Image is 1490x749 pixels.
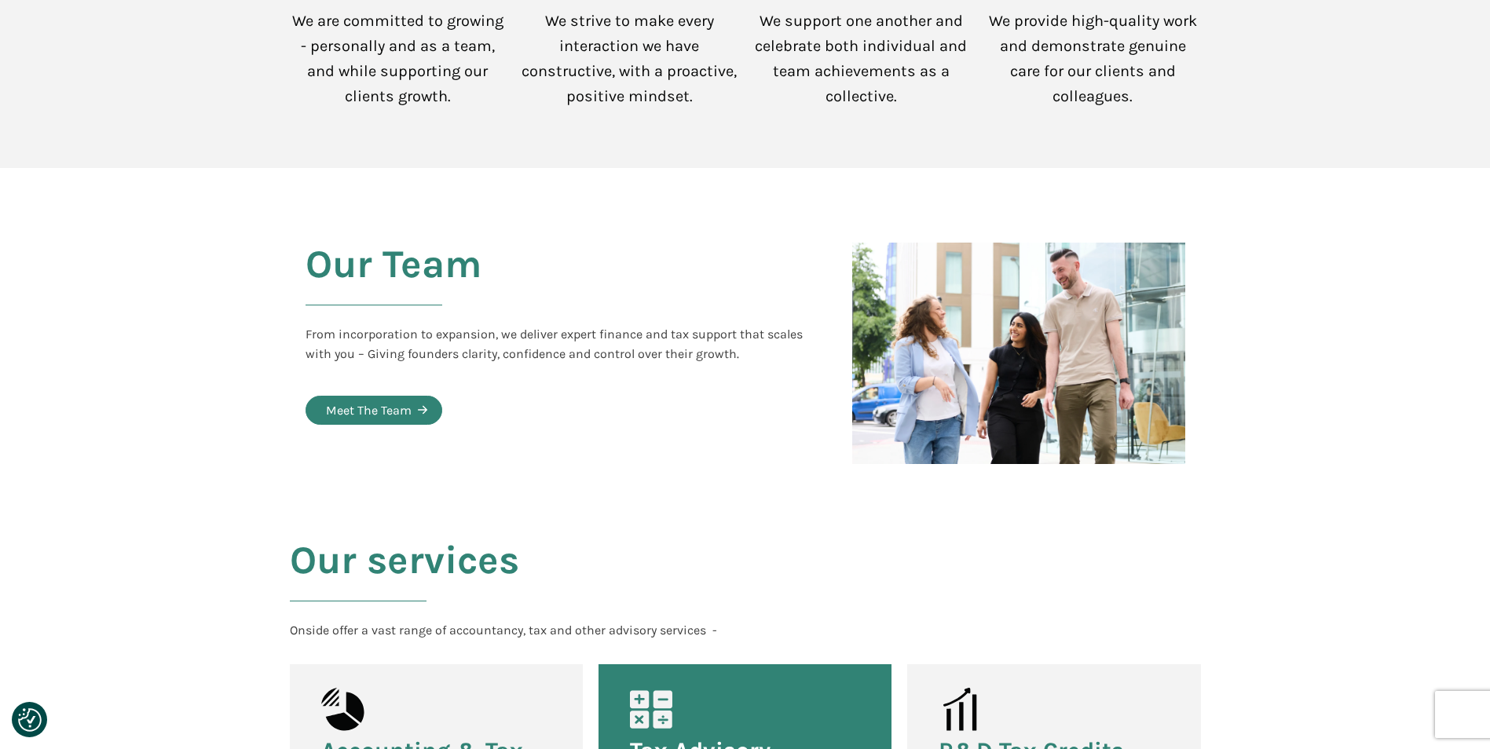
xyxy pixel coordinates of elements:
div: Onside offer a vast range of accountancy, tax and other advisory services - [290,620,717,641]
div: We provide high-quality work and demonstrate genuine care for our clients and colleagues. [985,9,1201,109]
button: Consent Preferences [18,708,42,732]
div: We strive to make every interaction we have constructive, with a proactive, positive mindset. [522,9,738,109]
div: We support one another and celebrate both individual and team achievements as a collective. [753,9,969,109]
h2: Our Team [306,243,481,324]
div: From incorporation to expansion, we deliver expert finance and tax support that scales with you –... [306,324,821,364]
a: Meet The Team [306,396,442,426]
div: We are committed to growing - personally and as a team, and while supporting our clients growth. [290,9,506,109]
div: Meet The Team [326,400,412,421]
img: Revisit consent button [18,708,42,732]
h2: Our services [290,539,519,620]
